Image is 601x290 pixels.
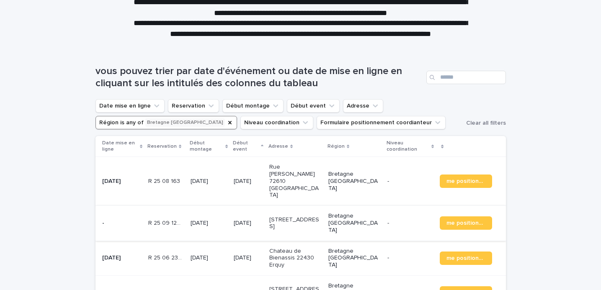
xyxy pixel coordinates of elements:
[269,216,322,231] p: [STREET_ADDRESS]
[234,178,263,185] p: [DATE]
[95,206,506,241] tr: -R 25 09 1206R 25 09 1206 [DATE][DATE][STREET_ADDRESS]Bretagne [GEOGRAPHIC_DATA]-me positionner
[148,253,186,262] p: R 25 06 2349
[387,178,433,185] p: -
[191,220,227,227] p: [DATE]
[95,157,506,206] tr: [DATE]R 25 08 163R 25 08 163 [DATE][DATE]Rue [PERSON_NAME] 72610 [GEOGRAPHIC_DATA]Bretagne [GEOGR...
[269,164,322,199] p: Rue [PERSON_NAME] 72610 [GEOGRAPHIC_DATA]
[446,178,485,184] span: me positionner
[387,254,433,262] p: -
[148,218,186,227] p: R 25 09 1206
[328,142,345,151] p: Région
[287,99,340,113] button: Début event
[317,116,446,129] button: Formulaire positionnement coordianteur
[168,99,219,113] button: Reservation
[387,139,429,154] p: Niveau coordination
[268,142,288,151] p: Adresse
[95,116,237,129] button: Région
[426,71,506,84] input: Search
[222,99,284,113] button: Début montage
[233,139,258,154] p: Début event
[95,65,423,90] h1: vous pouvez trier par date d'événement ou date de mise en ligne en cliquant sur les intitulés des...
[95,99,165,113] button: Date mise en ligne
[440,216,492,230] a: me positionner
[191,178,227,185] p: [DATE]
[463,117,506,129] button: Clear all filters
[328,171,381,192] p: Bretagne [GEOGRAPHIC_DATA]
[446,255,485,261] span: me positionner
[102,139,138,154] p: Date mise en ligne
[269,248,322,269] p: Chateau de Bienassis 22430 Erquy
[446,220,485,226] span: me positionner
[147,142,177,151] p: Reservation
[102,178,142,185] p: [DATE]
[102,254,142,262] p: [DATE]
[234,220,263,227] p: [DATE]
[102,220,142,227] p: -
[95,241,506,275] tr: [DATE]R 25 06 2349R 25 06 2349 [DATE][DATE]Chateau de Bienassis 22430 ErquyBretagne [GEOGRAPHIC_D...
[234,254,263,262] p: [DATE]
[148,176,182,185] p: R 25 08 163
[343,99,383,113] button: Adresse
[240,116,313,129] button: Niveau coordination
[328,248,381,269] p: Bretagne [GEOGRAPHIC_DATA]
[328,213,381,234] p: Bretagne [GEOGRAPHIC_DATA]
[440,175,492,188] a: me positionner
[466,120,506,126] span: Clear all filters
[191,254,227,262] p: [DATE]
[190,139,223,154] p: Début montage
[440,252,492,265] a: me positionner
[387,220,433,227] p: -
